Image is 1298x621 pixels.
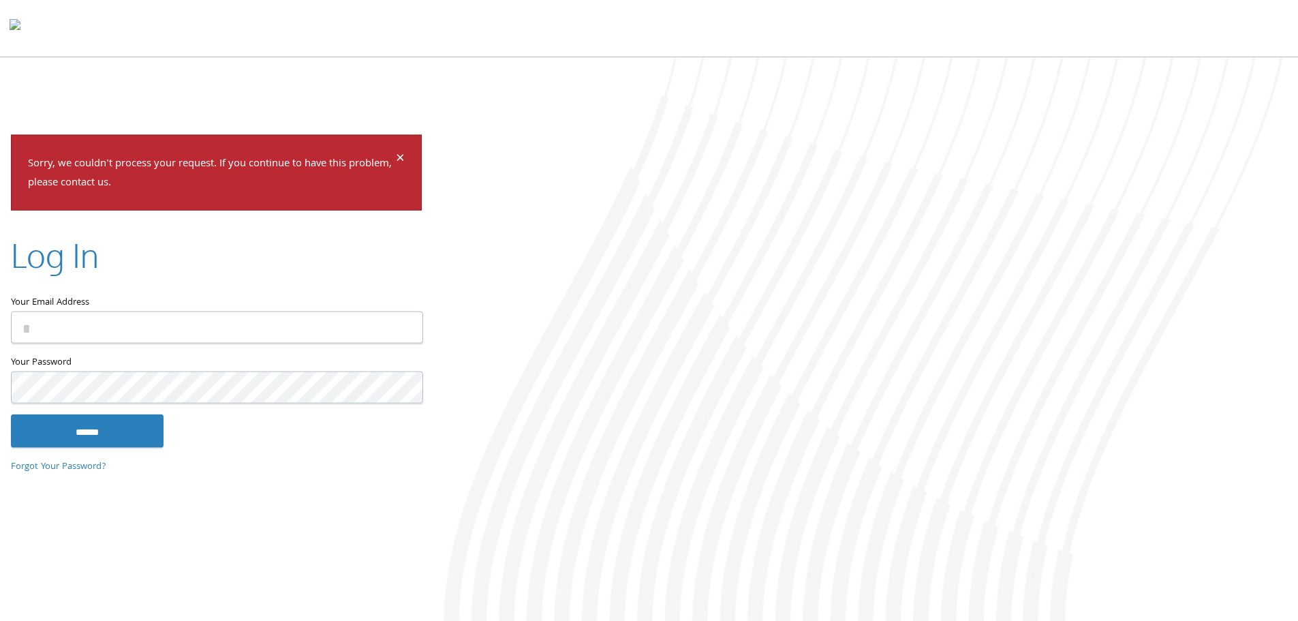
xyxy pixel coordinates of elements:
[11,459,106,474] a: Forgot Your Password?
[28,154,394,194] p: Sorry, we couldn't process your request. If you continue to have this problem, please contact us.
[11,354,422,372] label: Your Password
[10,14,20,42] img: todyl-logo-dark.svg
[11,232,99,278] h2: Log In
[396,146,405,172] span: ×
[396,151,405,168] button: Dismiss alert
